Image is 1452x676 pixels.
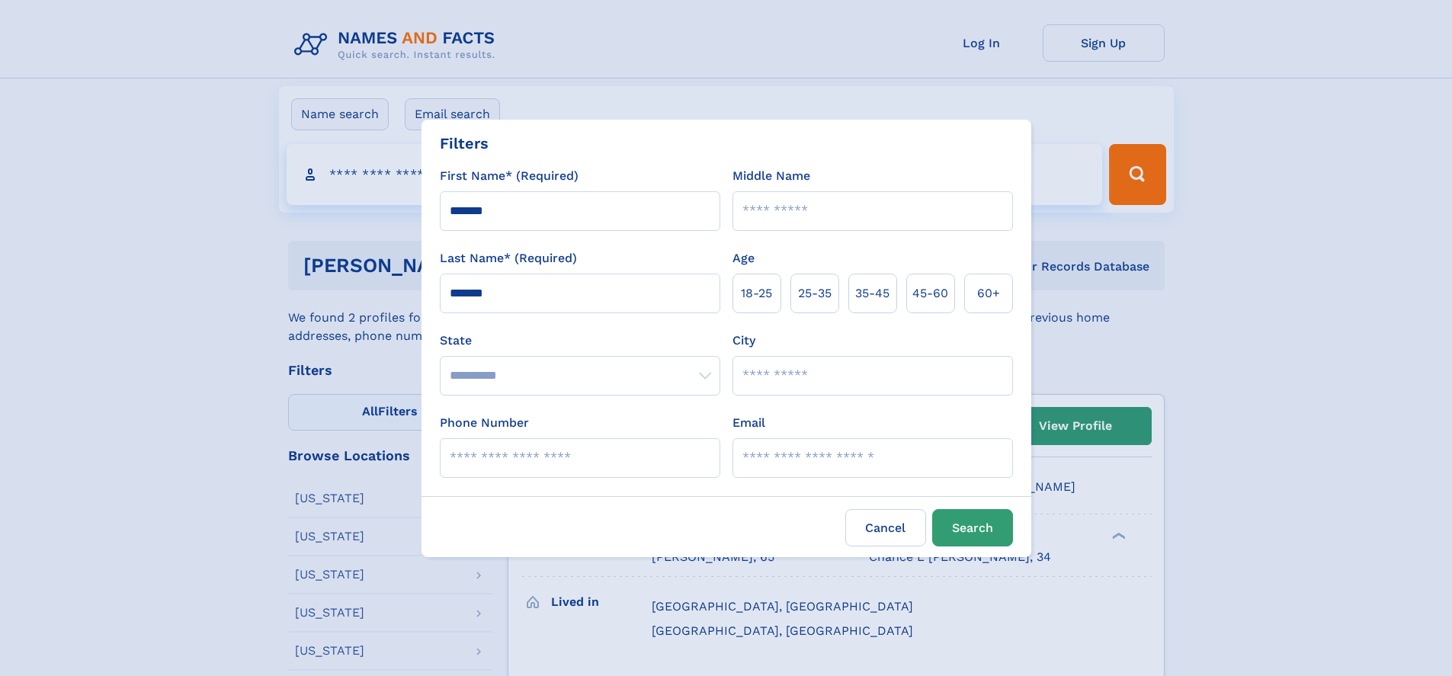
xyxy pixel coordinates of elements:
label: City [732,332,755,350]
label: Cancel [845,509,926,546]
label: Email [732,414,765,432]
label: Last Name* (Required) [440,249,577,268]
span: 25‑35 [798,284,832,303]
button: Search [932,509,1013,546]
div: Filters [440,132,489,155]
label: Middle Name [732,167,810,185]
label: Age [732,249,755,268]
span: 45‑60 [912,284,948,303]
span: 35‑45 [855,284,889,303]
label: Phone Number [440,414,529,432]
label: State [440,332,720,350]
label: First Name* (Required) [440,167,579,185]
span: 60+ [977,284,1000,303]
span: 18‑25 [741,284,772,303]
